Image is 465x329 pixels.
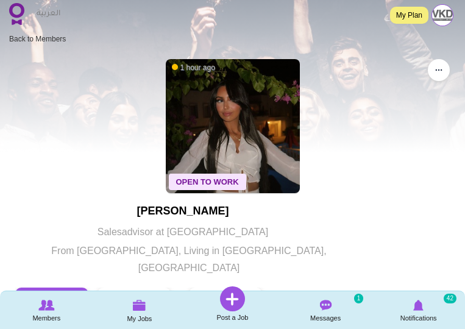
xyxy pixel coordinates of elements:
a: My Plan [390,7,428,24]
small: 42 [444,294,456,303]
button: ... [428,59,450,81]
a: My Jobs My Jobs [93,292,186,328]
img: Notifications [413,300,424,311]
a: Post a Job Post a Job [186,286,279,324]
a: Notifications Notifications 42 [372,292,465,327]
p: From [GEOGRAPHIC_DATA], Living in [GEOGRAPHIC_DATA], [GEOGRAPHIC_DATA] [15,242,350,277]
a: Back to Members [9,35,66,43]
span: 1 hour ago [172,63,215,73]
img: Post a Job [220,286,245,311]
a: العربية [30,2,66,26]
span: My Jobs [127,313,152,325]
a: Messages Messages 1 [279,292,372,327]
h1: [PERSON_NAME] [15,205,350,218]
img: Messages [319,300,332,311]
small: 1 [354,294,364,303]
span: Post a Job [216,311,248,324]
img: My Jobs [133,300,146,311]
img: Browse Members [38,300,54,311]
img: Home [9,3,24,25]
span: Messages [310,312,341,324]
span: Members [32,312,60,324]
p: Salesadvisor at [GEOGRAPHIC_DATA] [15,224,350,241]
span: Open To Work [169,174,246,190]
span: Notifications [400,312,437,324]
